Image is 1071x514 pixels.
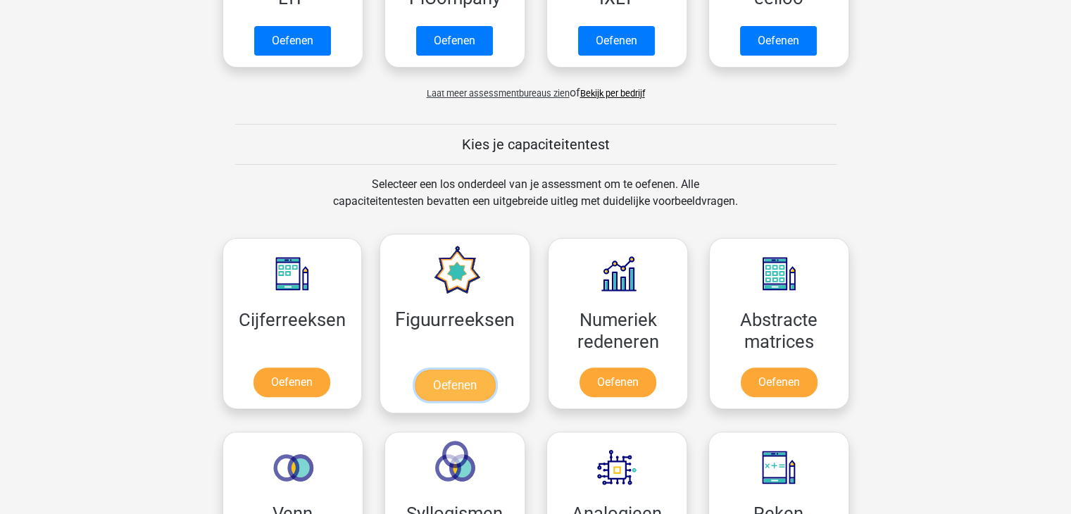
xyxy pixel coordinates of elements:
a: Oefenen [416,26,493,56]
h5: Kies je capaciteitentest [235,136,837,153]
a: Oefenen [578,26,655,56]
a: Oefenen [580,368,656,397]
a: Oefenen [741,368,818,397]
a: Bekijk per bedrijf [580,88,645,99]
a: Oefenen [740,26,817,56]
a: Oefenen [253,368,330,397]
div: Selecteer een los onderdeel van je assessment om te oefenen. Alle capaciteitentesten bevatten een... [320,176,751,227]
span: Laat meer assessmentbureaus zien [427,88,570,99]
div: of [212,73,860,101]
a: Oefenen [254,26,331,56]
a: Oefenen [415,370,495,401]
